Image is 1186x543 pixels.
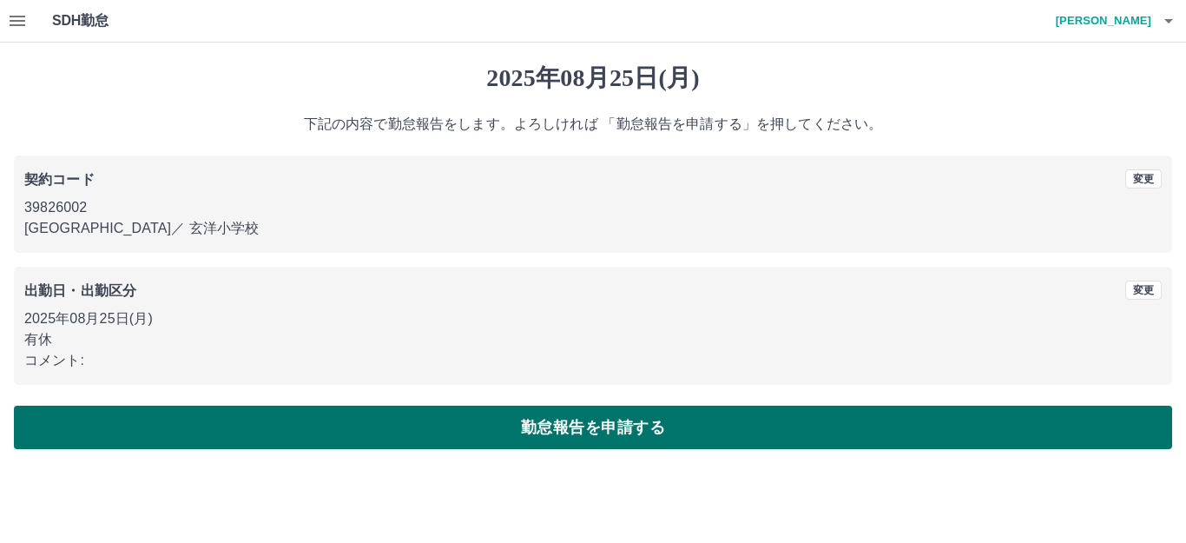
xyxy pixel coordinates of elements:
button: 変更 [1125,169,1162,189]
p: 2025年08月25日(月) [24,308,1162,329]
p: 下記の内容で勤怠報告をします。よろしければ 「勤怠報告を申請する」を押してください。 [14,114,1172,135]
p: [GEOGRAPHIC_DATA] ／ 玄洋小学校 [24,218,1162,239]
p: コメント: [24,350,1162,371]
b: 契約コード [24,172,95,187]
p: 有休 [24,329,1162,350]
p: 39826002 [24,197,1162,218]
button: 変更 [1125,281,1162,300]
b: 出勤日・出勤区分 [24,283,136,298]
button: 勤怠報告を申請する [14,406,1172,449]
h1: 2025年08月25日(月) [14,63,1172,93]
